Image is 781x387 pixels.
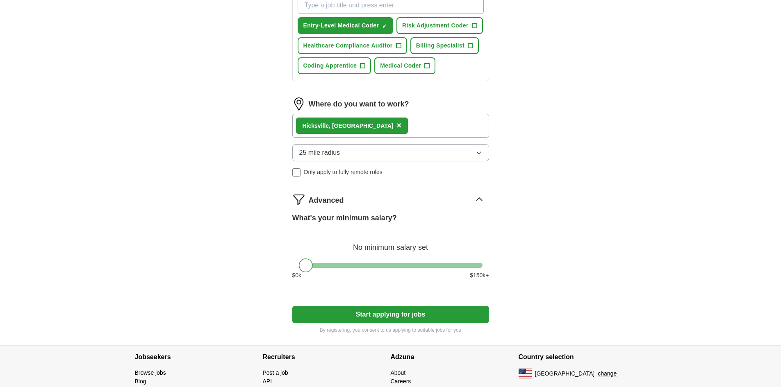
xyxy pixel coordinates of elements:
[292,271,302,280] span: $ 0 k
[298,57,371,74] button: Coding Apprentice
[396,121,401,130] span: ×
[298,37,407,54] button: Healthcare Compliance Auditor
[263,369,288,376] a: Post a job
[410,37,479,54] button: Billing Specialist
[292,97,305,111] img: location.png
[391,378,411,385] a: Careers
[263,378,272,385] a: API
[309,195,344,206] span: Advanced
[382,23,387,29] span: ✓
[391,369,406,376] a: About
[402,21,469,30] span: Risk Adjustment Coder
[298,17,394,34] button: Entry-Level Medical Coder✓
[292,193,305,206] img: filter
[416,41,465,50] span: Billing Specialist
[303,122,394,130] div: lle, [GEOGRAPHIC_DATA]
[396,17,483,34] button: Risk Adjustment Coder
[396,120,401,132] button: ×
[380,61,421,70] span: Medical Coder
[303,61,357,70] span: Coding Apprentice
[470,271,489,280] span: $ 150 k+
[292,144,489,161] button: 25 mile radius
[292,306,489,323] button: Start applying for jobs
[292,168,301,177] input: Only apply to fully remote roles
[304,168,383,177] span: Only apply to fully remote roles
[535,369,595,378] span: [GEOGRAPHIC_DATA]
[292,326,489,334] p: By registering, you consent to us applying to suitable jobs for you
[303,21,379,30] span: Entry-Level Medical Coder
[303,122,323,129] strong: Hicksvi
[135,369,166,376] a: Browse jobs
[374,57,435,74] button: Medical Coder
[292,213,397,224] label: What's your minimum salary?
[135,378,146,385] a: Blog
[299,148,340,158] span: 25 mile radius
[598,369,617,378] button: change
[292,233,489,253] div: No minimum salary set
[519,346,647,369] h4: Country selection
[519,369,532,378] img: US flag
[309,99,409,110] label: Where do you want to work?
[303,41,393,50] span: Healthcare Compliance Auditor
